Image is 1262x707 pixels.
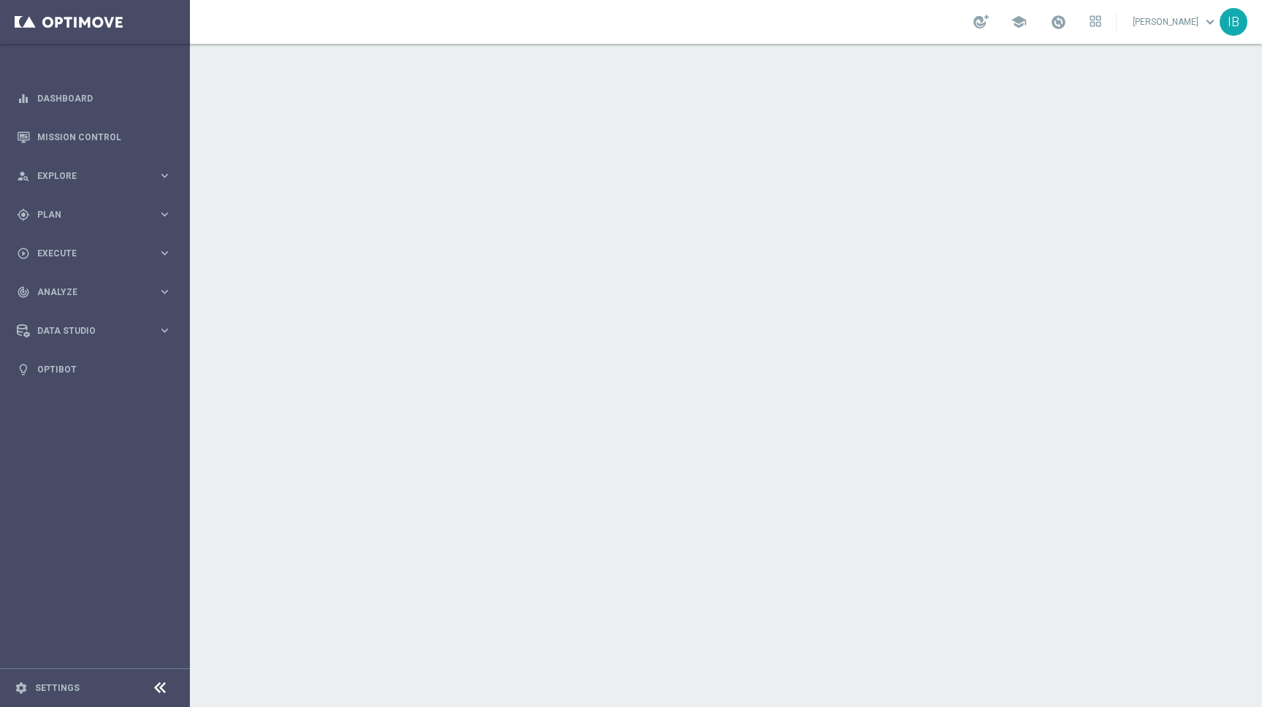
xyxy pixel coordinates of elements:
[37,79,172,118] a: Dashboard
[37,172,158,180] span: Explore
[1220,8,1247,36] div: IB
[17,363,30,376] i: lightbulb
[158,324,172,337] i: keyboard_arrow_right
[16,248,172,259] button: play_circle_outline Execute keyboard_arrow_right
[37,326,158,335] span: Data Studio
[37,288,158,297] span: Analyze
[17,247,30,260] i: play_circle_outline
[17,324,158,337] div: Data Studio
[16,131,172,143] button: Mission Control
[17,169,158,183] div: Explore
[16,170,172,182] button: person_search Explore keyboard_arrow_right
[16,93,172,104] button: equalizer Dashboard
[1011,14,1027,30] span: school
[1131,11,1220,33] a: [PERSON_NAME]keyboard_arrow_down
[16,209,172,221] button: gps_fixed Plan keyboard_arrow_right
[35,684,80,692] a: Settings
[17,92,30,105] i: equalizer
[37,118,172,156] a: Mission Control
[16,286,172,298] button: track_changes Analyze keyboard_arrow_right
[1202,14,1218,30] span: keyboard_arrow_down
[17,208,30,221] i: gps_fixed
[37,210,158,219] span: Plan
[16,364,172,375] button: lightbulb Optibot
[17,118,172,156] div: Mission Control
[15,681,28,695] i: settings
[17,79,172,118] div: Dashboard
[17,286,158,299] div: Analyze
[16,325,172,337] button: Data Studio keyboard_arrow_right
[158,169,172,183] i: keyboard_arrow_right
[158,207,172,221] i: keyboard_arrow_right
[158,285,172,299] i: keyboard_arrow_right
[17,286,30,299] i: track_changes
[158,246,172,260] i: keyboard_arrow_right
[17,208,158,221] div: Plan
[17,350,172,389] div: Optibot
[17,169,30,183] i: person_search
[17,247,158,260] div: Execute
[37,350,172,389] a: Optibot
[37,249,158,258] span: Execute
